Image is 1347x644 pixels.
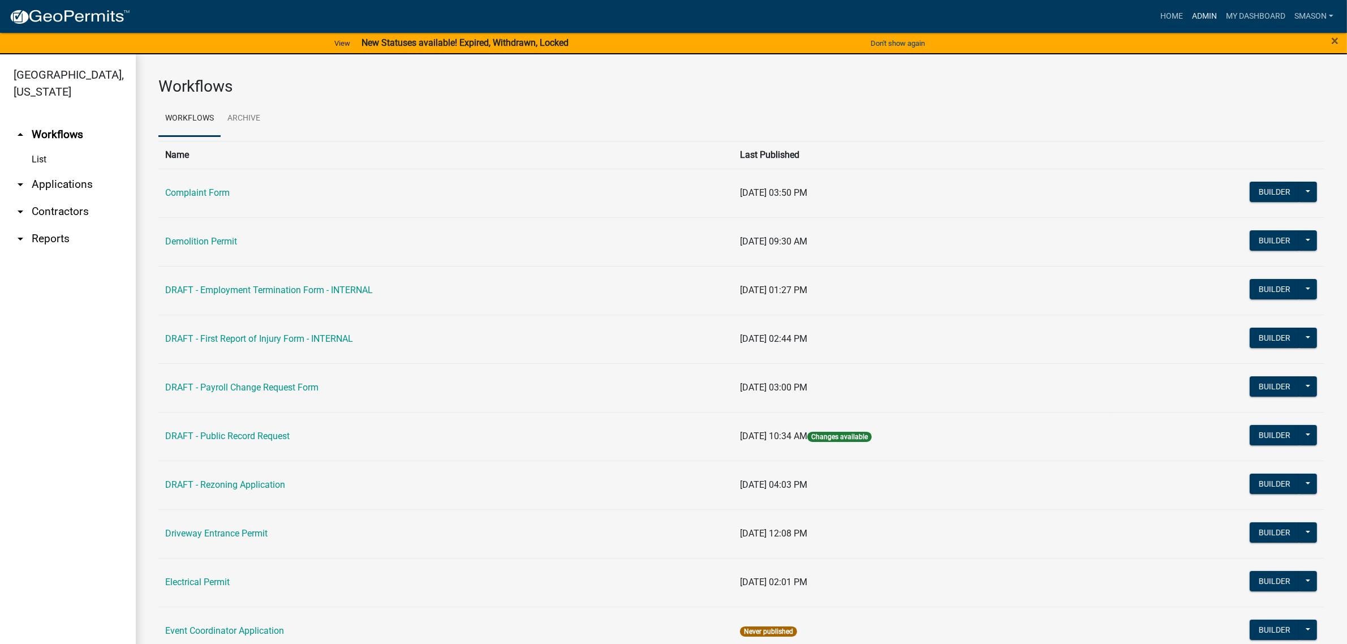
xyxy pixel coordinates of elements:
[740,626,797,637] span: Never published
[165,236,237,247] a: Demolition Permit
[1250,182,1299,202] button: Builder
[362,37,569,48] strong: New Statuses available! Expired, Withdrawn, Locked
[158,101,221,137] a: Workflows
[1250,279,1299,299] button: Builder
[158,141,733,169] th: Name
[740,577,807,587] span: [DATE] 02:01 PM
[165,285,373,295] a: DRAFT - Employment Termination Form - INTERNAL
[1331,34,1339,48] button: Close
[165,382,319,393] a: DRAFT - Payroll Change Request Form
[740,333,807,344] span: [DATE] 02:44 PM
[330,34,355,53] a: View
[14,205,27,218] i: arrow_drop_down
[158,77,1324,96] h3: Workflows
[1290,6,1338,27] a: Smason
[1250,425,1299,445] button: Builder
[165,625,284,636] a: Event Coordinator Application
[1250,522,1299,543] button: Builder
[1250,328,1299,348] button: Builder
[733,141,1112,169] th: Last Published
[165,528,268,539] a: Driveway Entrance Permit
[740,431,807,441] span: [DATE] 10:34 AM
[1250,474,1299,494] button: Builder
[221,101,267,137] a: Archive
[740,382,807,393] span: [DATE] 03:00 PM
[165,187,230,198] a: Complaint Form
[740,528,807,539] span: [DATE] 12:08 PM
[1221,6,1290,27] a: My Dashboard
[14,232,27,246] i: arrow_drop_down
[1250,571,1299,591] button: Builder
[740,479,807,490] span: [DATE] 04:03 PM
[807,432,872,442] span: Changes available
[740,285,807,295] span: [DATE] 01:27 PM
[14,128,27,141] i: arrow_drop_up
[740,187,807,198] span: [DATE] 03:50 PM
[740,236,807,247] span: [DATE] 09:30 AM
[1156,6,1187,27] a: Home
[1250,376,1299,397] button: Builder
[1331,33,1339,49] span: ×
[1187,6,1221,27] a: Admin
[14,178,27,191] i: arrow_drop_down
[165,479,285,490] a: DRAFT - Rezoning Application
[1250,620,1299,640] button: Builder
[1250,230,1299,251] button: Builder
[165,577,230,587] a: Electrical Permit
[165,333,353,344] a: DRAFT - First Report of Injury Form - INTERNAL
[866,34,929,53] button: Don't show again
[165,431,290,441] a: DRAFT - Public Record Request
